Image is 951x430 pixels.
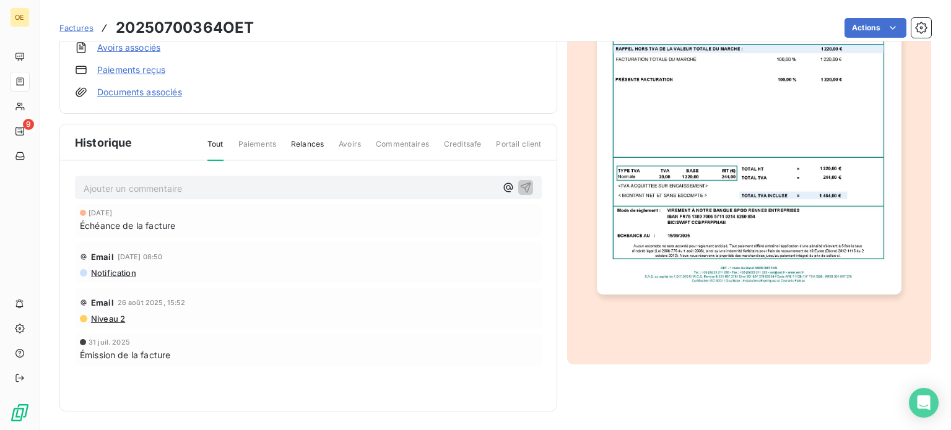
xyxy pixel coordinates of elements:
[23,119,34,130] span: 9
[91,252,114,262] span: Email
[89,209,112,217] span: [DATE]
[444,139,482,160] span: Creditsafe
[376,139,429,160] span: Commentaires
[118,253,163,260] span: [DATE] 08:50
[90,268,136,278] span: Notification
[118,299,186,306] span: 26 août 2025, 15:52
[207,139,224,161] span: Tout
[339,139,361,160] span: Avoirs
[59,23,93,33] span: Factures
[10,7,30,27] div: OE
[291,139,324,160] span: Relances
[496,139,541,160] span: Portail client
[97,64,165,76] a: Paiements reçus
[97,41,160,54] a: Avoirs associés
[75,134,132,151] span: Historique
[89,338,130,346] span: 31 juil. 2025
[80,219,175,232] span: Échéance de la facture
[909,388,939,418] div: Open Intercom Messenger
[80,348,170,361] span: Émission de la facture
[10,403,30,423] img: Logo LeanPay
[845,18,906,38] button: Actions
[116,17,254,39] h3: 20250700364OET
[90,314,125,324] span: Niveau 2
[59,22,93,34] a: Factures
[97,86,182,98] a: Documents associés
[91,298,114,307] span: Email
[238,139,276,160] span: Paiements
